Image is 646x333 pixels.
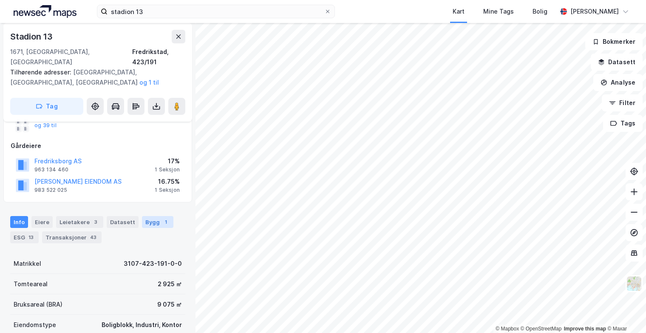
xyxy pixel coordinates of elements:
div: 9 075 ㎡ [157,299,182,310]
div: Gårdeiere [11,141,185,151]
div: Mine Tags [483,6,514,17]
div: ESG [10,231,39,243]
div: Tomteareal [14,279,48,289]
div: Boligblokk, Industri, Kontor [102,320,182,330]
div: 3 [91,218,100,226]
div: [GEOGRAPHIC_DATA], [GEOGRAPHIC_DATA], [GEOGRAPHIC_DATA] [10,67,178,88]
div: Eiendomstype [14,320,56,330]
div: 17% [155,156,180,166]
div: 983 522 025 [34,187,67,194]
span: Tilhørende adresser: [10,68,73,76]
div: Bruksareal (BRA) [14,299,62,310]
button: Tag [10,98,83,115]
div: 1 Seksjon [155,166,180,173]
div: Bygg [142,216,173,228]
a: Mapbox [496,326,519,332]
div: 1 [161,218,170,226]
div: Datasett [107,216,139,228]
div: Stadion 13 [10,30,54,43]
a: Improve this map [564,326,606,332]
div: 1 Seksjon [155,187,180,194]
img: logo.a4113a55bc3d86da70a041830d287a7e.svg [14,5,76,18]
div: Transaksjoner [42,231,102,243]
img: Z [626,276,642,292]
div: 1671, [GEOGRAPHIC_DATA], [GEOGRAPHIC_DATA] [10,47,132,67]
div: 16.75% [155,176,180,187]
div: 43 [88,233,98,242]
a: OpenStreetMap [521,326,562,332]
div: Info [10,216,28,228]
input: Søk på adresse, matrikkel, gårdeiere, leietakere eller personer [108,5,324,18]
div: Fredrikstad, 423/191 [132,47,185,67]
div: Leietakere [56,216,103,228]
div: 2 925 ㎡ [158,279,182,289]
button: Tags [603,115,643,132]
div: Kart [453,6,465,17]
div: Matrikkel [14,259,41,269]
div: Bolig [533,6,547,17]
iframe: Chat Widget [603,292,646,333]
button: Analyse [593,74,643,91]
button: Datasett [591,54,643,71]
div: [PERSON_NAME] [570,6,619,17]
button: Bokmerker [585,33,643,50]
button: Filter [602,94,643,111]
div: 13 [27,233,35,242]
div: 3107-423-191-0-0 [124,259,182,269]
div: 963 134 460 [34,166,68,173]
div: Eiere [31,216,53,228]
